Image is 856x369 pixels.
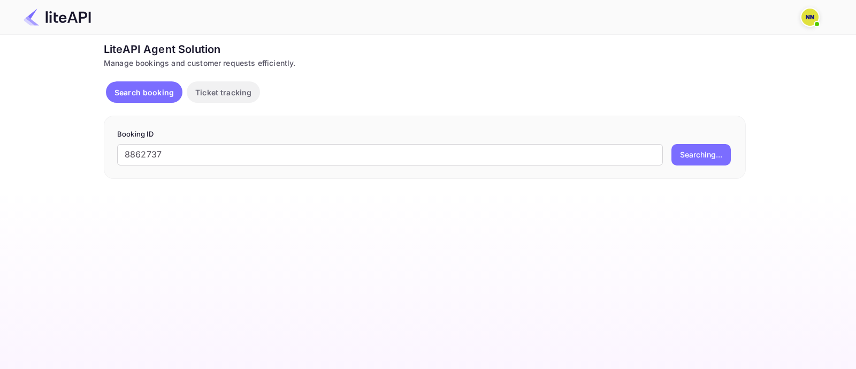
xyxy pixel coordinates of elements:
p: Search booking [114,87,174,98]
p: Ticket tracking [195,87,251,98]
div: LiteAPI Agent Solution [104,41,746,57]
p: Booking ID [117,129,732,140]
input: Enter Booking ID (e.g., 63782194) [117,144,663,165]
img: LiteAPI Logo [24,9,91,26]
div: Manage bookings and customer requests efficiently. [104,57,746,69]
button: Searching... [671,144,731,165]
img: N/A N/A [801,9,819,26]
